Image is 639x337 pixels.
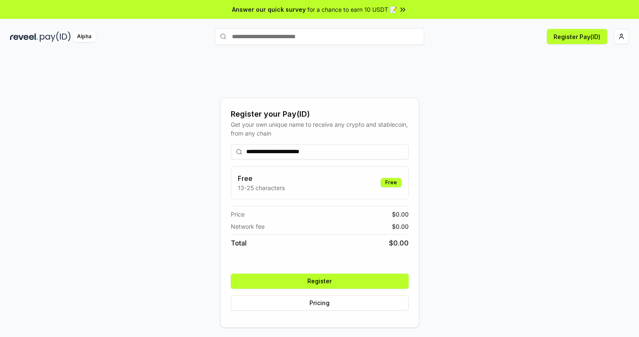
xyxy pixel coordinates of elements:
[40,31,71,42] img: pay_id
[231,108,409,120] div: Register your Pay(ID)
[72,31,96,42] div: Alpha
[547,29,607,44] button: Register Pay(ID)
[231,222,265,231] span: Network fee
[389,238,409,248] span: $ 0.00
[238,173,285,183] h3: Free
[392,222,409,231] span: $ 0.00
[392,210,409,219] span: $ 0.00
[231,295,409,311] button: Pricing
[381,178,402,187] div: Free
[10,31,38,42] img: reveel_dark
[231,238,247,248] span: Total
[307,5,397,14] span: for a chance to earn 10 USDT 📝
[232,5,306,14] span: Answer our quick survey
[231,210,245,219] span: Price
[238,183,285,192] p: 13-25 characters
[231,274,409,289] button: Register
[231,120,409,138] div: Get your own unique name to receive any crypto and stablecoin, from any chain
